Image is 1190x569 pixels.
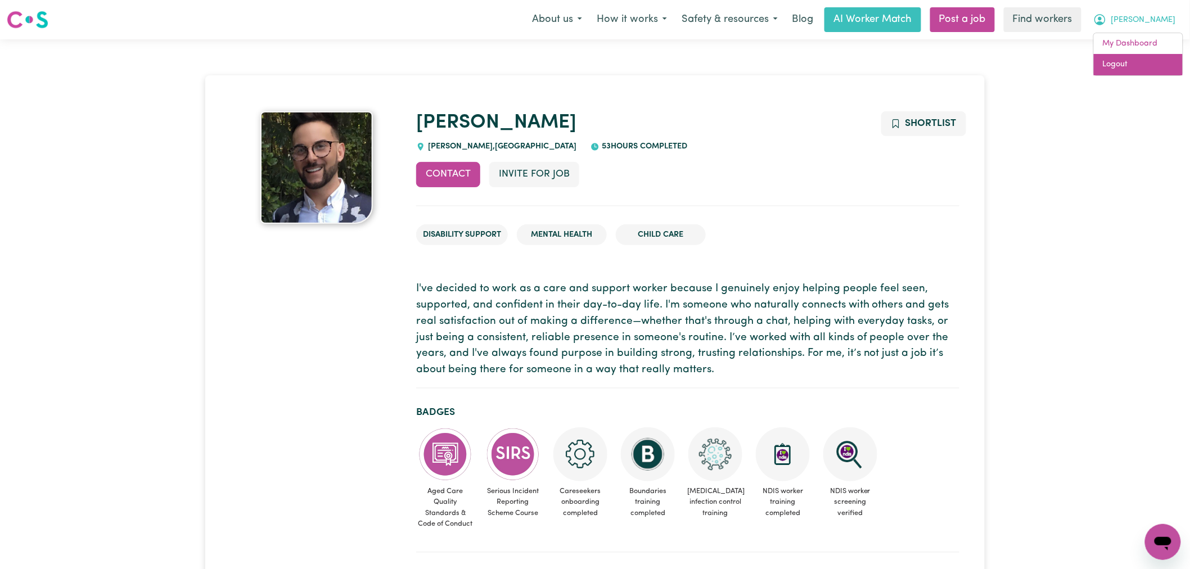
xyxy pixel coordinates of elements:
[619,481,677,523] span: Boundaries training completed
[425,142,577,151] span: [PERSON_NAME] , [GEOGRAPHIC_DATA]
[486,427,540,481] img: CS Academy: Serious Incident Reporting Scheme course completed
[7,10,48,30] img: Careseekers logo
[1094,54,1183,75] a: Logout
[881,111,966,136] button: Add to shortlist
[823,427,877,481] img: NDIS Worker Screening Verified
[616,224,706,246] li: Child care
[1094,33,1183,55] a: My Dashboard
[1111,14,1176,26] span: [PERSON_NAME]
[674,8,785,31] button: Safety & resources
[621,427,675,481] img: CS Academy: Boundaries in care and support work course completed
[416,113,576,133] a: [PERSON_NAME]
[905,119,957,128] span: Shortlist
[688,427,742,481] img: CS Academy: COVID-19 Infection Control Training course completed
[418,427,472,481] img: CS Academy: Aged Care Quality Standards & Code of Conduct course completed
[553,427,607,481] img: CS Academy: Careseekers Onboarding course completed
[1145,524,1181,560] iframe: Button to launch messaging window
[754,481,812,523] span: NDIS worker training completed
[930,7,995,32] a: Post a job
[1004,7,1081,32] a: Find workers
[7,7,48,33] a: Careseekers logo
[686,481,745,523] span: [MEDICAL_DATA] infection control training
[231,111,403,224] a: Brenton 's profile picture'
[1093,33,1183,76] div: My Account
[551,481,610,523] span: Careseekers onboarding completed
[1086,8,1183,31] button: My Account
[260,111,373,224] img: Brenton
[416,407,959,418] h2: Badges
[824,7,921,32] a: AI Worker Match
[525,8,589,31] button: About us
[416,162,480,187] button: Contact
[599,142,688,151] span: 53 hours completed
[416,281,959,378] p: I've decided to work as a care and support worker because I genuinely enjoy helping people feel s...
[484,481,542,523] span: Serious Incident Reporting Scheme Course
[589,8,674,31] button: How it works
[489,162,579,187] button: Invite for Job
[756,427,810,481] img: CS Academy: Introduction to NDIS Worker Training course completed
[416,481,475,534] span: Aged Care Quality Standards & Code of Conduct
[785,7,820,32] a: Blog
[517,224,607,246] li: Mental Health
[416,224,508,246] li: Disability Support
[821,481,880,523] span: NDIS worker screening verified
